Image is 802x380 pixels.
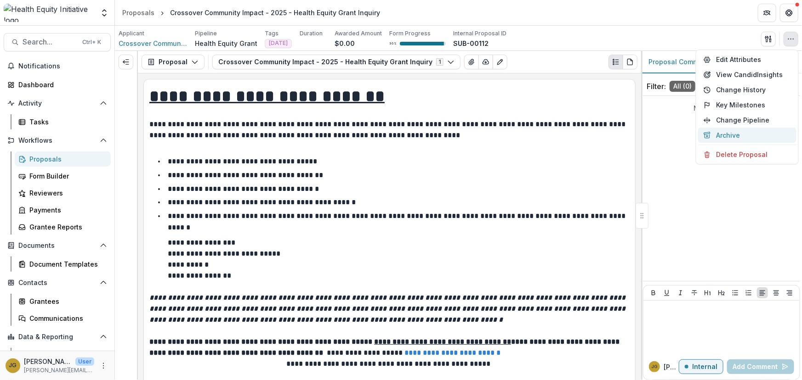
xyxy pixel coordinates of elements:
span: Workflows [18,137,96,145]
p: SUB-00112 [453,39,489,48]
button: Internal [679,359,723,374]
a: Grantee Reports [15,219,111,235]
nav: breadcrumb [119,6,384,19]
button: Underline [661,287,672,298]
button: Open Activity [4,96,111,111]
button: Bullet List [730,287,741,298]
button: Crossover Community Impact - 2025 - Health Equity Grant Inquiry1 [212,55,461,69]
div: Jenna Grant [9,363,17,369]
span: Notifications [18,62,107,70]
div: Form Builder [29,171,103,181]
button: Add Comment [727,359,794,374]
p: [PERSON_NAME][EMAIL_ADDRESS][PERSON_NAME][DATE][DOMAIN_NAME] [24,366,94,374]
div: Payments [29,205,103,215]
a: Dashboard [15,348,111,363]
button: Align Left [757,287,768,298]
span: Contacts [18,279,96,287]
a: Tasks [15,114,111,129]
button: Ordered List [743,287,754,298]
a: Communications [15,311,111,326]
p: No comments yet [647,103,796,113]
div: Ctrl + K [80,37,103,47]
a: Crossover Community Impact [119,39,188,48]
button: Notifications [4,59,111,73]
button: Open Data & Reporting [4,330,111,344]
p: Tags [265,29,279,38]
button: Proposal [142,55,205,69]
p: Filter: [647,81,666,92]
div: Communications [29,313,103,323]
p: [PERSON_NAME] [24,357,72,366]
button: Align Right [784,287,795,298]
span: Search... [23,38,77,46]
button: Heading 2 [716,287,727,298]
button: View Attached Files [464,55,479,69]
button: Heading 1 [702,287,713,298]
a: Form Builder [15,168,111,184]
p: $0.00 [335,39,355,48]
div: Proposals [122,8,154,17]
button: Open Documents [4,238,111,253]
p: Health Equity Grant [195,39,257,48]
button: Edit as form [493,55,507,69]
p: Awarded Amount [335,29,382,38]
div: Tasks [29,117,103,127]
p: 96 % [389,40,396,47]
button: Expand left [119,55,133,69]
button: Search... [4,33,111,51]
span: All ( 0 ) [670,81,695,92]
div: Jenna Grant [652,364,658,369]
button: PDF view [623,55,637,69]
button: More [98,360,109,371]
p: User [75,358,94,366]
p: [PERSON_NAME] [664,362,679,372]
span: Documents [18,242,96,250]
div: Dashboard [18,80,103,89]
div: Document Templates [29,259,103,269]
p: Pipeline [195,29,217,38]
button: Open Workflows [4,133,111,148]
span: [DATE] [269,40,288,46]
a: Payments [15,202,111,218]
div: Crossover Community Impact - 2025 - Health Equity Grant Inquiry [170,8,380,17]
button: Open entity switcher [98,4,111,22]
span: Activity [18,100,96,107]
button: Align Center [771,287,782,298]
a: Grantees [15,294,111,309]
button: Strike [689,287,700,298]
button: Bold [648,287,659,298]
p: Duration [300,29,323,38]
div: Grantee Reports [29,222,103,232]
p: Applicant [119,29,144,38]
button: Proposal Comments [641,51,736,73]
img: Health Equity Initiative logo [4,4,94,22]
p: Internal [692,363,717,371]
a: Proposals [119,6,158,19]
button: Open Contacts [4,275,111,290]
a: Document Templates [15,257,111,272]
span: Data & Reporting [18,333,96,341]
div: Proposals [29,154,103,164]
button: Italicize [675,287,686,298]
a: Dashboard [4,77,111,92]
a: Reviewers [15,185,111,201]
div: Reviewers [29,188,103,198]
button: Partners [758,4,776,22]
button: Plaintext view [609,55,623,69]
button: Get Help [780,4,798,22]
div: Grantees [29,296,103,306]
p: Form Progress [389,29,431,38]
p: Internal Proposal ID [453,29,506,38]
a: Proposals [15,151,111,167]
